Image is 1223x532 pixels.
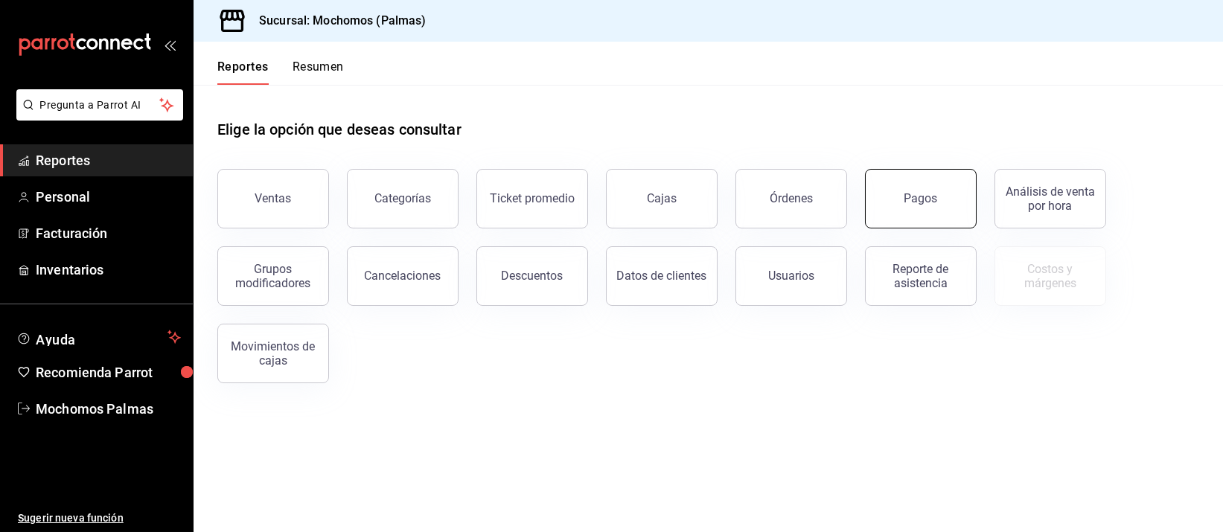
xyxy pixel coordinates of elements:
[647,190,677,208] div: Cajas
[40,97,160,113] span: Pregunta a Parrot AI
[770,191,813,205] div: Órdenes
[36,223,181,243] span: Facturación
[217,60,269,85] button: Reportes
[247,12,427,30] h3: Sucursal: Mochomos (Palmas)
[16,89,183,121] button: Pregunta a Parrot AI
[875,262,967,290] div: Reporte de asistencia
[293,60,344,85] button: Resumen
[217,324,329,383] button: Movimientos de cajas
[36,399,181,419] span: Mochomos Palmas
[36,150,181,170] span: Reportes
[36,328,162,346] span: Ayuda
[994,246,1106,306] button: Contrata inventarios para ver este reporte
[255,191,292,205] div: Ventas
[1004,185,1096,213] div: Análisis de venta por hora
[374,191,431,205] div: Categorías
[347,246,459,306] button: Cancelaciones
[217,169,329,228] button: Ventas
[490,191,575,205] div: Ticket promedio
[18,510,181,526] span: Sugerir nueva función
[502,269,563,283] div: Descuentos
[617,269,707,283] div: Datos de clientes
[217,118,462,141] h1: Elige la opción que deseas consultar
[347,169,459,228] button: Categorías
[606,246,718,306] button: Datos de clientes
[994,169,1106,228] button: Análisis de venta por hora
[476,169,588,228] button: Ticket promedio
[1004,262,1096,290] div: Costos y márgenes
[36,362,181,382] span: Recomienda Parrot
[476,246,588,306] button: Descuentos
[227,262,319,290] div: Grupos modificadores
[768,269,814,283] div: Usuarios
[10,108,183,124] a: Pregunta a Parrot AI
[606,169,718,228] a: Cajas
[865,169,977,228] button: Pagos
[36,260,181,280] span: Inventarios
[865,246,977,306] button: Reporte de asistencia
[217,246,329,306] button: Grupos modificadores
[365,269,441,283] div: Cancelaciones
[227,339,319,368] div: Movimientos de cajas
[735,246,847,306] button: Usuarios
[904,191,938,205] div: Pagos
[217,60,344,85] div: navigation tabs
[36,187,181,207] span: Personal
[164,39,176,51] button: open_drawer_menu
[735,169,847,228] button: Órdenes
